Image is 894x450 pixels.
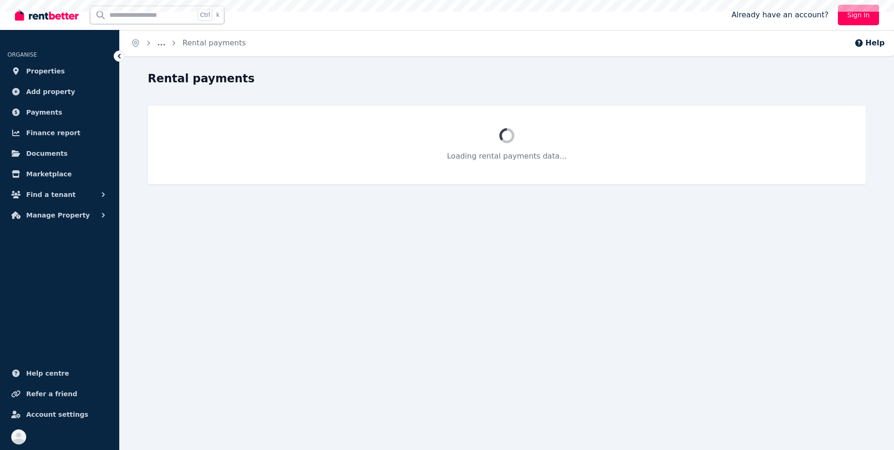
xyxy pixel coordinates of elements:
a: Sign In [838,5,879,25]
span: Account settings [26,409,88,420]
nav: Breadcrumb [120,30,257,56]
button: Help [854,37,885,49]
img: RentBetter [15,8,79,22]
button: Find a tenant [7,185,112,204]
a: Documents [7,144,112,163]
a: Finance report [7,123,112,142]
a: Add property [7,82,112,101]
a: Marketplace [7,165,112,183]
a: Rental payments [182,38,246,47]
a: Payments [7,103,112,122]
span: Payments [26,107,62,118]
span: Properties [26,65,65,77]
span: Manage Property [26,210,90,221]
span: Already have an account? [731,9,829,21]
a: Refer a friend [7,385,112,403]
a: Properties [7,62,112,80]
span: Refer a friend [26,388,77,399]
span: k [216,11,219,19]
p: Loading rental payments data... [170,151,844,162]
span: Documents [26,148,68,159]
span: Find a tenant [26,189,76,200]
span: Ctrl [198,9,212,21]
span: Finance report [26,127,80,138]
h1: Rental payments [148,71,255,86]
a: Account settings [7,405,112,424]
a: Help centre [7,364,112,383]
span: Add property [26,86,75,97]
span: ORGANISE [7,51,37,58]
a: ... [157,38,166,47]
span: Help centre [26,368,69,379]
button: Manage Property [7,206,112,225]
span: Marketplace [26,168,72,180]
